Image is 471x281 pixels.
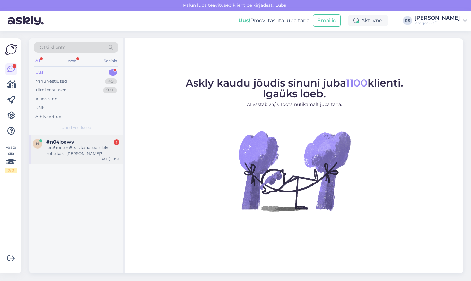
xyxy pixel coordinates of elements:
a: [PERSON_NAME]Progear OÜ [414,15,467,26]
img: Askly Logo [5,43,17,56]
span: #n04loawv [46,139,74,145]
div: Proovi tasuta juba täna: [238,17,310,24]
div: 1 [109,69,117,76]
div: Progear OÜ [414,21,460,26]
div: [PERSON_NAME] [414,15,460,21]
b: Uus! [238,17,250,23]
div: 49 [105,78,117,85]
div: 2 / 3 [5,168,17,173]
div: [DATE] 10:57 [100,156,119,161]
div: Arhiveeritud [35,114,62,120]
div: Kõik [35,105,45,111]
div: All [34,57,41,65]
div: Socials [102,57,118,65]
span: 1100 [346,77,368,89]
div: Vaata siia [5,145,17,173]
div: Tiimi vestlused [35,87,67,93]
span: Uued vestlused [61,125,91,131]
span: Otsi kliente [40,44,65,51]
div: Aktiivne [348,15,388,26]
div: tere! rode m5 kas kohapeal oleks kohe kaks [PERSON_NAME]? [46,145,119,156]
div: Web [66,57,78,65]
div: Minu vestlused [35,78,67,85]
div: 99+ [103,87,117,93]
div: AI Assistent [35,96,59,102]
img: No Chat active [237,113,352,229]
button: Emailid [313,14,341,27]
span: Askly kaudu jõudis sinuni juba klienti. Igaüks loeb. [186,77,403,100]
p: AI vastab 24/7. Tööta nutikamalt juba täna. [186,101,403,108]
div: 1 [114,139,119,145]
div: Uus [35,69,44,76]
span: n [36,141,39,146]
span: Luba [274,2,288,8]
div: RS [403,16,412,25]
